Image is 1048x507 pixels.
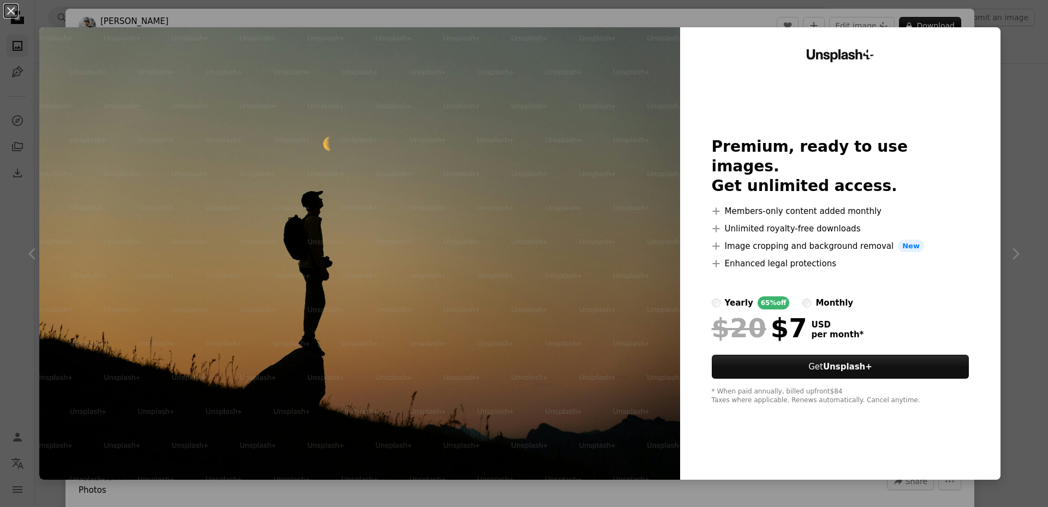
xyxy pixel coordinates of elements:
[812,330,864,339] span: per month *
[712,137,969,196] h2: Premium, ready to use images. Get unlimited access.
[712,314,766,342] span: $20
[712,205,969,218] li: Members-only content added monthly
[712,257,969,270] li: Enhanced legal protections
[712,240,969,253] li: Image cropping and background removal
[712,355,969,379] button: GetUnsplash+
[725,296,753,309] div: yearly
[712,314,807,342] div: $7
[712,299,720,307] input: yearly65%off
[815,296,853,309] div: monthly
[802,299,811,307] input: monthly
[758,296,790,309] div: 65% off
[898,240,924,253] span: New
[823,362,872,372] strong: Unsplash+
[712,222,969,235] li: Unlimited royalty-free downloads
[812,320,864,330] span: USD
[712,387,969,405] div: * When paid annually, billed upfront $84 Taxes where applicable. Renews automatically. Cancel any...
